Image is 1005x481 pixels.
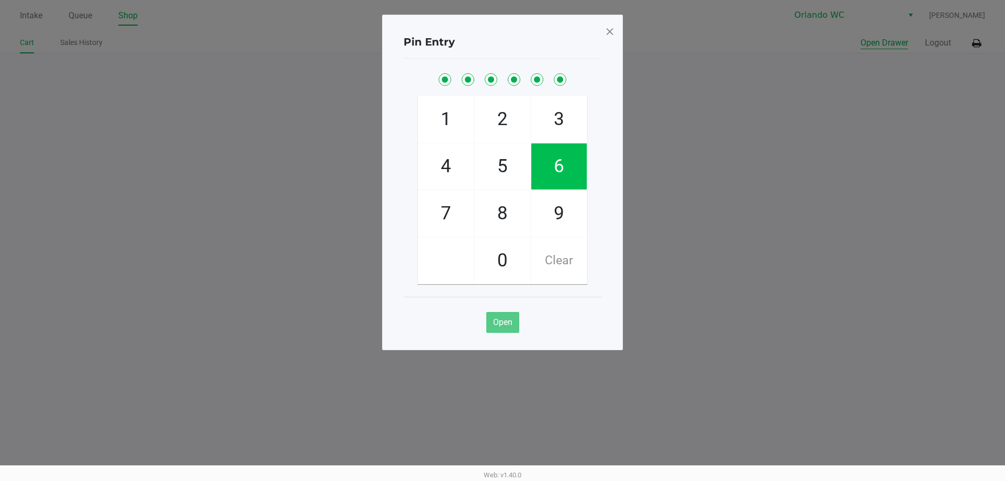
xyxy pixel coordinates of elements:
span: 3 [531,96,587,142]
span: 2 [475,96,530,142]
span: 1 [418,96,474,142]
span: 6 [531,143,587,189]
span: 7 [418,191,474,237]
h4: Pin Entry [404,34,455,50]
span: Web: v1.40.0 [484,471,521,479]
span: 0 [475,238,530,284]
span: Clear [531,238,587,284]
span: 5 [475,143,530,189]
span: 4 [418,143,474,189]
span: 8 [475,191,530,237]
span: 9 [531,191,587,237]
